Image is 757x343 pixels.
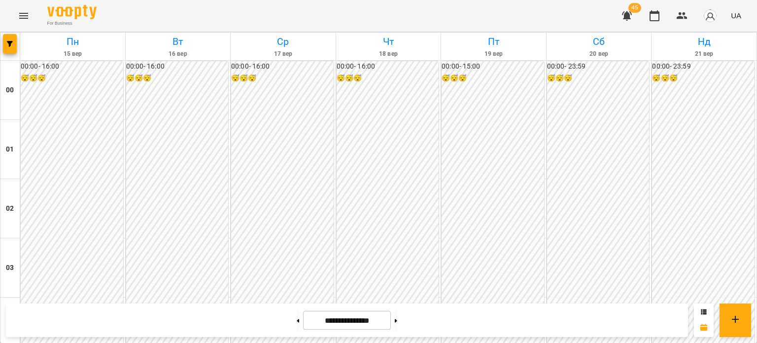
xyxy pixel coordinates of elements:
[338,49,440,59] h6: 18 вер
[6,263,14,273] h6: 03
[21,73,123,84] h6: 😴😴😴
[547,61,650,72] h6: 00:00 - 23:59
[727,6,745,25] button: UA
[443,49,545,59] h6: 19 вер
[22,34,124,49] h6: Пн
[6,144,14,155] h6: 01
[628,3,641,13] span: 45
[703,9,717,23] img: avatar_s.png
[126,73,229,84] h6: 😴😴😴
[21,61,123,72] h6: 00:00 - 16:00
[442,61,544,72] h6: 00:00 - 15:00
[6,85,14,96] h6: 00
[442,73,544,84] h6: 😴😴😴
[232,34,334,49] h6: Ср
[548,49,650,59] h6: 20 вер
[547,73,650,84] h6: 😴😴😴
[338,34,440,49] h6: Чт
[12,4,35,28] button: Menu
[127,49,229,59] h6: 16 вер
[127,34,229,49] h6: Вт
[731,10,741,21] span: UA
[652,61,755,72] h6: 00:00 - 23:59
[6,203,14,214] h6: 02
[47,20,97,27] span: For Business
[548,34,650,49] h6: Сб
[22,49,124,59] h6: 15 вер
[232,49,334,59] h6: 17 вер
[231,73,334,84] h6: 😴😴😴
[337,73,439,84] h6: 😴😴😴
[231,61,334,72] h6: 00:00 - 16:00
[443,34,545,49] h6: Пт
[337,61,439,72] h6: 00:00 - 16:00
[652,73,755,84] h6: 😴😴😴
[653,49,755,59] h6: 21 вер
[653,34,755,49] h6: Нд
[126,61,229,72] h6: 00:00 - 16:00
[47,5,97,19] img: Voopty Logo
